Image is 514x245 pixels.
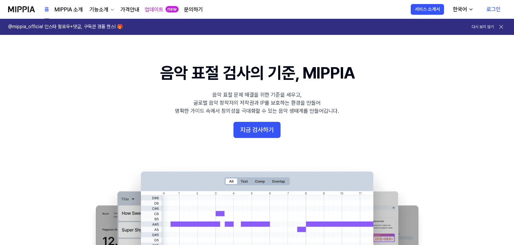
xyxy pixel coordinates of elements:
a: 문의하기 [184,6,203,14]
a: 업데이트 [145,6,163,14]
div: 기능소개 [88,6,110,14]
h1: 음악 표절 검사의 기준, MIPPIA [160,62,354,84]
button: 지금 검사하기 [233,122,281,138]
h1: @mippia_official 인스타 팔로우+댓글, 구독권 경품 찬스! 🎁 [8,23,123,30]
button: 한국어 [447,3,478,16]
div: 음악 표절 문제 해결을 위한 기준을 세우고, 글로벌 음악 창작자의 저작권과 IP를 보호하는 환경을 만들어 명확한 가이드 속에서 창의성을 극대화할 수 있는 음악 생태계를 만들어... [175,91,339,115]
a: 가격안내 [120,6,139,14]
button: 기능소개 [88,6,115,14]
a: 홈 [44,0,49,19]
a: MIPPIA 소개 [54,6,83,14]
button: 다시 보지 않기 [472,24,494,30]
button: 서비스 소개서 [411,4,444,15]
div: new [166,6,179,13]
div: 한국어 [451,5,468,13]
